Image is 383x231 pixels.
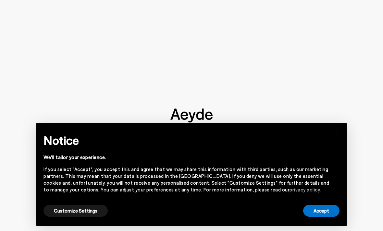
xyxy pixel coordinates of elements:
span: × [335,128,339,137]
button: Customize Settings [43,205,108,217]
h2: Notice [43,132,329,149]
button: Close this notice [329,125,345,141]
button: Accept [303,205,340,217]
img: footer-logo.svg [170,109,213,123]
div: If you select "Accept", you accept this and agree that we may share this information with third p... [43,166,329,193]
a: privacy policy [290,187,320,192]
div: We'll tailor your experience. [43,154,329,161]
